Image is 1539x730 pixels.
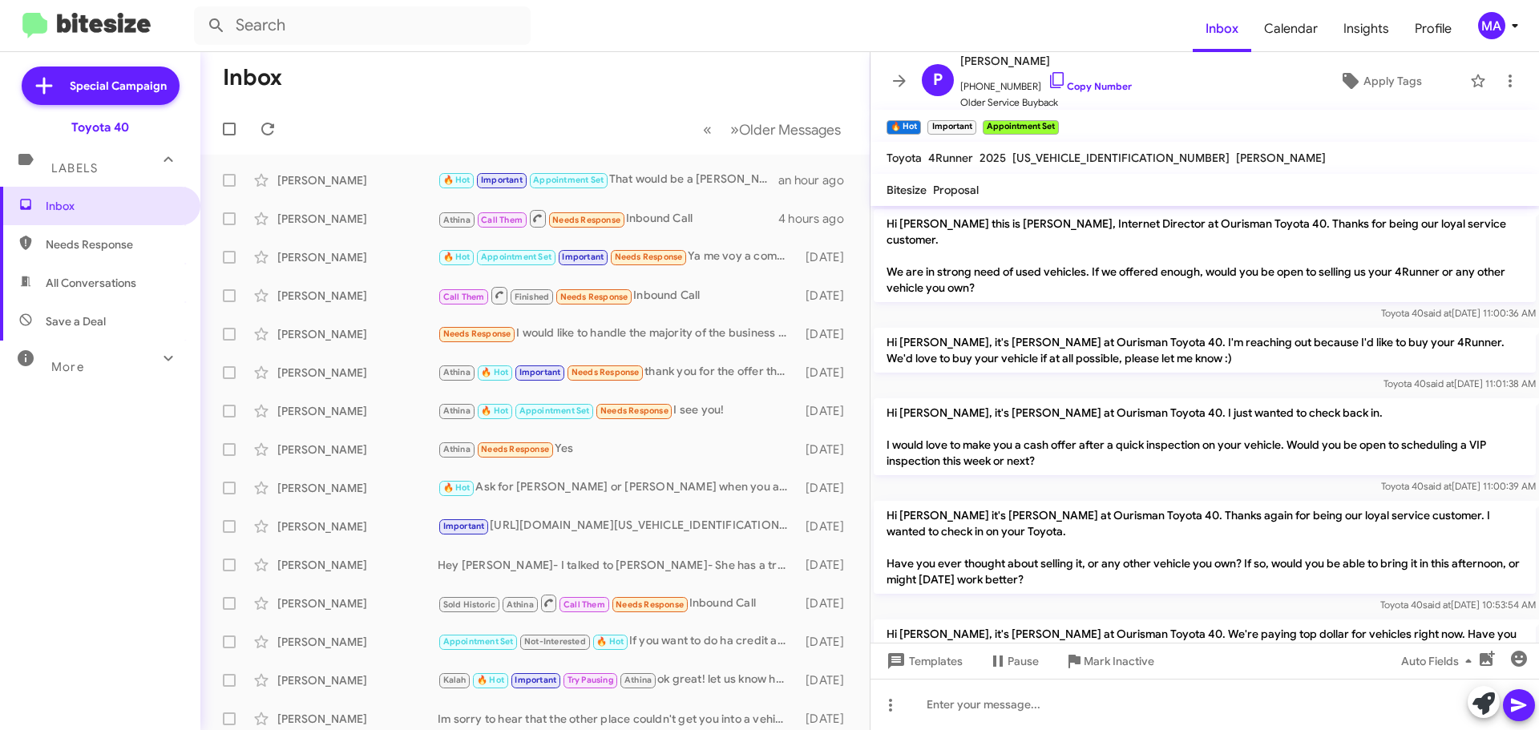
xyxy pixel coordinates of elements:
div: [DATE] [798,672,857,688]
div: I would like to handle the majority of the business over the phone and when I come in I will be m... [438,325,798,343]
span: Athina [507,599,534,610]
p: Hi [PERSON_NAME], it's [PERSON_NAME] at Ourisman Toyota 40. I just wanted to check back in. I wou... [874,398,1536,475]
div: [PERSON_NAME] [277,172,438,188]
span: Finished [515,292,550,302]
small: 🔥 Hot [887,120,921,135]
div: [PERSON_NAME] [277,403,438,419]
div: an hour ago [778,172,857,188]
span: Kalah [443,675,467,685]
span: [PERSON_NAME] [960,51,1132,71]
span: Toyota 40 [DATE] 11:00:36 AM [1381,307,1536,319]
span: Auto Fields [1401,647,1478,676]
span: said at [1424,307,1452,319]
a: Insights [1331,6,1402,52]
span: Needs Response [600,405,669,416]
div: Toyota 40 [71,119,129,135]
span: Important [481,175,523,185]
span: All Conversations [46,275,136,291]
div: [PERSON_NAME] [277,288,438,304]
span: Important [562,252,604,262]
div: [DATE] [798,595,857,611]
span: Needs Response [46,236,182,252]
div: If you want to do ha credit application I can figure out exactly what you would need out of pocke... [438,632,798,651]
h1: Inbox [223,65,282,91]
span: Needs Response [616,599,684,610]
span: 🔥 Hot [596,636,624,647]
div: [URL][DOMAIN_NAME][US_VEHICLE_IDENTIFICATION_NUMBER] [438,517,798,535]
span: said at [1423,599,1451,611]
span: said at [1424,480,1452,492]
span: Labels [51,161,98,175]
div: [PERSON_NAME] [277,365,438,381]
span: Appointment Set [519,405,590,416]
div: [PERSON_NAME] [277,672,438,688]
span: Special Campaign [70,78,167,94]
span: Athina [443,367,471,377]
span: Pause [1008,647,1039,676]
div: [DATE] [798,518,857,534]
button: Mark Inactive [1052,647,1167,676]
button: Auto Fields [1388,647,1491,676]
span: Not-Interested [524,636,586,647]
div: [PERSON_NAME] [277,480,438,496]
span: Athina [443,405,471,416]
div: [PERSON_NAME] [277,249,438,265]
input: Search [194,6,531,45]
div: [PERSON_NAME] [277,326,438,342]
span: 🔥 Hot [443,482,471,493]
span: Athina [443,215,471,225]
a: Special Campaign [22,67,180,105]
a: Calendar [1251,6,1331,52]
span: 4Runner [928,151,973,165]
div: thank you for the offer though [438,363,798,381]
span: Try Pausing [568,675,614,685]
div: [DATE] [798,442,857,458]
p: Hi [PERSON_NAME] this is [PERSON_NAME], Internet Director at Ourisman Toyota 40. Thanks for being... [874,209,1536,302]
span: » [730,119,739,139]
span: Older Service Buyback [960,95,1132,111]
span: Toyota 40 [DATE] 10:53:54 AM [1380,599,1536,611]
span: Important [515,675,556,685]
span: Proposal [933,183,979,197]
span: Athina [624,675,652,685]
div: [DATE] [798,711,857,727]
span: Profile [1402,6,1464,52]
span: Call Them [481,215,523,225]
span: said at [1426,377,1454,389]
span: Needs Response [443,329,511,339]
span: Needs Response [560,292,628,302]
span: Mark Inactive [1084,647,1154,676]
span: Toyota [887,151,922,165]
span: Inbox [46,198,182,214]
div: Inbound Call [438,285,798,305]
a: Inbox [1193,6,1251,52]
div: [DATE] [798,557,857,573]
span: Save a Deal [46,313,106,329]
span: 2025 [980,151,1006,165]
span: Sold Historic [443,599,496,610]
p: Hi [PERSON_NAME] it's [PERSON_NAME] at Ourisman Toyota 40. Thanks again for being our loyal servi... [874,501,1536,594]
div: Ya me voy a comunicar con el [438,248,798,266]
span: [PHONE_NUMBER] [960,71,1132,95]
div: [DATE] [798,480,857,496]
span: Appointment Set [481,252,551,262]
span: 🔥 Hot [481,405,508,416]
p: Hi [PERSON_NAME], it's [PERSON_NAME] at Ourisman Toyota 40. I'm reaching out because I'd like to ... [874,328,1536,373]
span: Important [519,367,561,377]
a: Copy Number [1048,80,1132,92]
div: [DATE] [798,288,857,304]
div: 4 hours ago [778,211,857,227]
span: Athina [443,444,471,454]
div: Inbound Call [438,208,778,228]
span: 🔥 Hot [477,675,504,685]
span: Toyota 40 [DATE] 11:00:39 AM [1381,480,1536,492]
span: Needs Response [572,367,640,377]
span: Needs Response [615,252,683,262]
span: Appointment Set [443,636,514,647]
span: Toyota 40 [DATE] 11:01:38 AM [1383,377,1536,389]
nav: Page navigation example [694,113,850,146]
span: Apply Tags [1363,67,1422,95]
div: ok great! let us know how we can help [438,671,798,689]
